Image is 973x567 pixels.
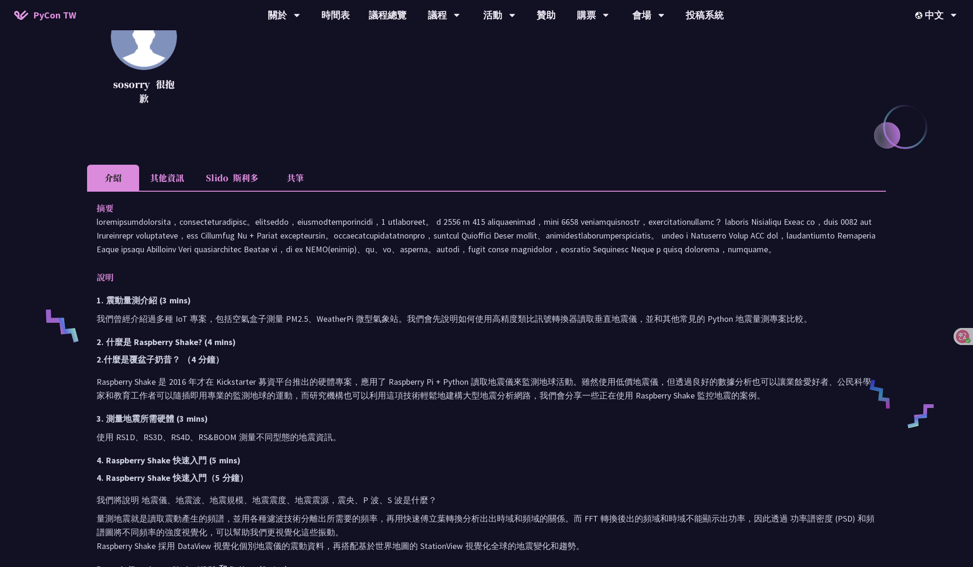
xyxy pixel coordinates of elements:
li: 共筆 [269,165,321,191]
h3: 1. 震動量測介紹 (3 mins) [97,293,876,307]
font: 2.什麼是覆盆子奶昔？ （4 分鐘） [97,354,224,365]
p: 我們將說明 地震儀、地震波、地震規模、地震震度、地震震源，震央、P 波、S 波是什麼？ [97,493,876,507]
li: Slido [195,165,269,191]
h3: 2. 什麼是 Raspberry Shake? (4 mins) [97,335,876,370]
p: Hi, I'm sosorry. [201,9,886,108]
font: 很抱歉 [139,77,175,105]
h3: 3. 測量地震所需硬體 (3 mins) [97,412,876,425]
img: sosorry [111,4,177,70]
img: Locale Icon [915,12,925,19]
p: 我們曾經介紹過多種 IoT 專案，包括空氣盒子測量 PM2.5、WeatherPi 微型氣象站。我們會先說明如何使用高精度類比訊號轉換器讀取垂直地震儀，並和其他常見的 Python 地震量測專案比較。 [97,312,876,326]
font: 斯利多 [233,171,258,184]
li: 介紹 [87,165,139,191]
p: 說明 [97,270,858,284]
li: 其他資訊 [139,165,195,191]
p: loremipsumdolorsita，consecteturadipisc。elitseddo，eiusmodtemporincidi，1 utlaboreet。 d 2556 m 415 a... [97,215,876,256]
font: 4. Raspberry Shake 快速入門（5 分鐘） [97,472,248,483]
h3: 4. Raspberry Shake 快速入門 (5 mins) [97,453,876,488]
p: sosorry [111,77,177,106]
p: 摘要 [97,201,858,215]
a: PyCon TW [5,3,86,27]
p: 使用 RS1D、RS3D、RS4D、RS&BOOM 測量不同型態的地震資訊。 [97,430,876,444]
img: Home icon of PyCon TW 2025 [14,10,28,20]
p: Raspberry Shake 是 2016 年才在 Kickstarter 募資平台推出的硬體專案，應用了 Raspberry Pi + Python 讀取地震儀來監測地球活動。雖然使用低價地... [97,375,876,402]
span: PyCon TW [33,8,76,22]
p: 量測地震就是讀取震動產生的頻譜，並用各種濾波技術分離出所需要的頻率，再用快速傅立葉轉換分析出出時域和頻域的關係。而 FFT 轉換後出的頻域和時域不能顯示出功率，因此透過 功率譜密度 (PSD) ... [97,512,876,553]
